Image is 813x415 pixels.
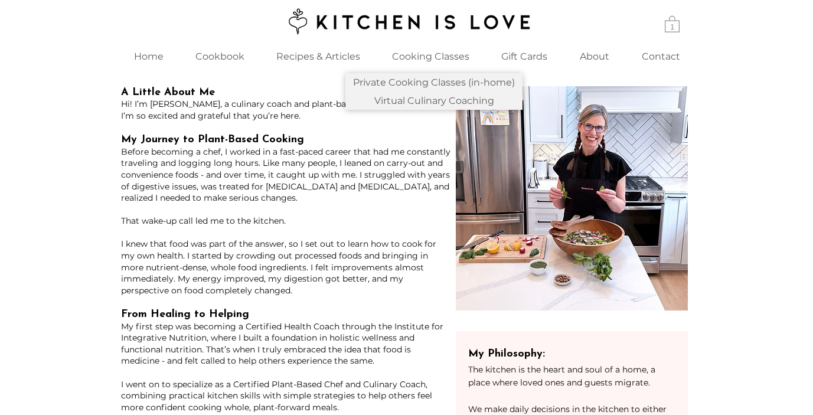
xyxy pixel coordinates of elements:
span: I went on to specialize as a Certified Plant-Based Chef and Culinary Coach, combining practical k... [121,379,432,413]
text: 1 [670,22,674,31]
span: Before becoming a chef, I worked in a fast-paced career that had me constantly traveling and logg... [121,146,450,203]
a: Recipes & Articles [260,44,377,69]
a: Cookbook [180,44,260,69]
span: A Little About Me [121,87,215,98]
a: Cart with 1 items [665,15,680,32]
p: Cookbook [190,44,250,69]
div: Cooking Classes [377,44,485,69]
span: My first step was becoming a Certified Health Coach through the Institute for Integrative Nutriti... [121,321,443,367]
span: My Journey to Plant-Based Cooking [121,135,304,145]
span: I knew that food was part of the answer, so I set out to learn how to cook for my own health. I s... [121,238,436,295]
p: Recipes & Articles [270,44,366,69]
span: From Healing to Helping [121,309,249,320]
p: Cooking Classes [386,44,475,69]
img: Kitchen is Love logo [280,6,533,36]
span: My Philosophy: [468,349,545,360]
span: The kitchen is the heart and soul of a home, a place where loved ones and guests migrate. [468,364,655,388]
nav: Site [117,44,696,69]
a: Gift Cards [485,44,564,69]
p: Home [128,44,169,69]
a: About [564,44,626,69]
p: Virtual Culinary Coaching [370,92,499,110]
span: That wake-up call led me to the kitchen. [121,215,286,226]
p: Private Cooking Classes (in-home) [348,73,520,92]
a: Home [117,44,180,69]
p: Gift Cards [495,44,553,69]
span: Hi! I’m [PERSON_NAME], a culinary coach and plant-based personal chef. I’m so excited and gratefu... [121,99,420,121]
a: Contact [626,44,696,69]
img: About Author-or Intro-Jeannine kitchen_e [456,86,688,311]
a: Virtual Culinary Coaching [345,92,523,110]
a: Private Cooking Classes (in-home) [345,73,523,92]
p: Contact [636,44,686,69]
p: About [574,44,615,69]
